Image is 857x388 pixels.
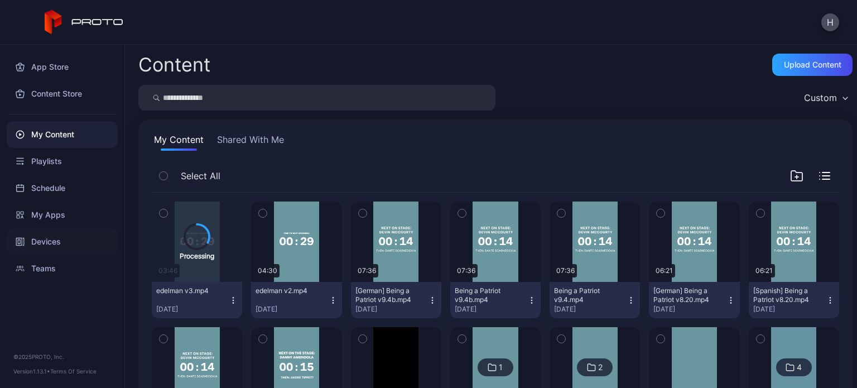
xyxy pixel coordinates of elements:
div: [DATE] [355,305,428,314]
a: My Content [7,121,118,148]
div: [German] Being a Patriot v8.20.mp4 [653,286,715,304]
div: Being a Patriot v9.4b.mp4 [455,286,516,304]
div: [Spanish] Being a Patriot v8.20.mp4 [753,286,815,304]
button: [German] Being a Patriot v8.20.mp4[DATE] [649,282,739,318]
a: Terms Of Service [50,368,97,375]
div: Upload Content [784,60,841,69]
div: [DATE] [156,305,229,314]
button: Shared With Me [215,133,286,151]
div: Being a Patriot v9.4.mp4 [554,286,615,304]
div: [DATE] [455,305,527,314]
div: Processing [180,250,214,261]
button: [German] Being a Patriot v9.4b.mp4[DATE] [351,282,441,318]
div: Content [138,55,210,74]
button: Custom [798,85,853,111]
div: [DATE] [256,305,328,314]
a: Schedule [7,175,118,202]
button: edelman v2.mp4[DATE] [251,282,341,318]
a: Teams [7,255,118,282]
span: Select All [181,169,220,183]
div: edelman v2.mp4 [256,286,317,295]
button: Being a Patriot v9.4.mp4[DATE] [550,282,640,318]
div: edelman v3.mp4 [156,286,218,295]
div: [DATE] [554,305,627,314]
a: App Store [7,54,118,80]
span: Version 1.13.1 • [13,368,50,375]
div: Custom [804,92,837,103]
a: Playlists [7,148,118,175]
div: © 2025 PROTO, Inc. [13,352,111,361]
div: 2 [598,362,603,372]
div: 4 [797,362,802,372]
div: [DATE] [653,305,726,314]
button: edelman v3.mp4[DATE] [152,282,242,318]
div: [German] Being a Patriot v9.4b.mp4 [355,286,417,304]
div: 1 [499,362,503,372]
a: Content Store [7,80,118,107]
button: Upload Content [772,54,853,76]
button: [Spanish] Being a Patriot v8.20.mp4[DATE] [749,282,839,318]
a: My Apps [7,202,118,228]
button: Being a Patriot v9.4b.mp4[DATE] [450,282,541,318]
button: My Content [152,133,206,151]
div: [DATE] [753,305,826,314]
button: H [821,13,839,31]
a: Devices [7,228,118,255]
